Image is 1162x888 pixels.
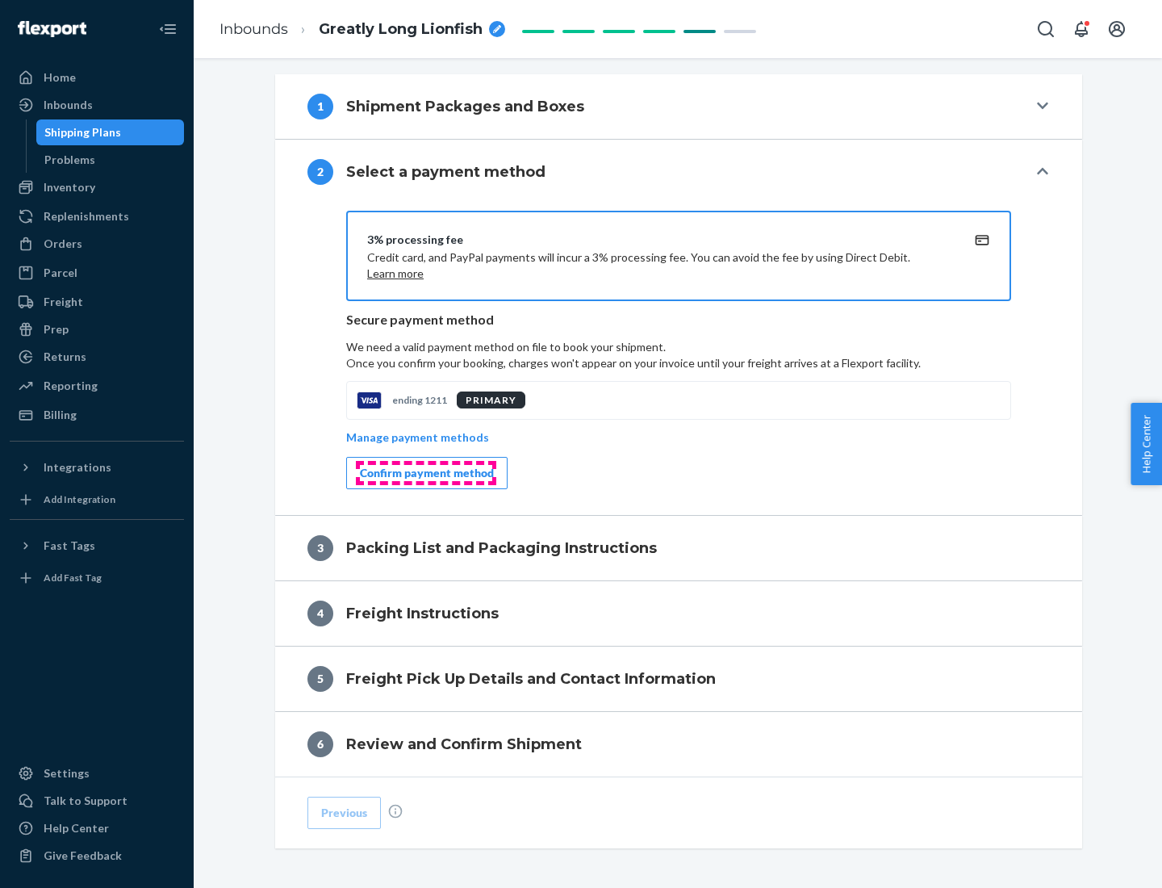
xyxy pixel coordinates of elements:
[1101,13,1133,45] button: Open account menu
[44,321,69,337] div: Prep
[10,402,184,428] a: Billing
[44,265,77,281] div: Parcel
[44,571,102,584] div: Add Fast Tag
[10,344,184,370] a: Returns
[367,266,424,282] button: Learn more
[219,20,288,38] a: Inbounds
[10,289,184,315] a: Freight
[10,565,184,591] a: Add Fast Tag
[44,236,82,252] div: Orders
[10,454,184,480] button: Integrations
[44,179,95,195] div: Inventory
[275,74,1082,139] button: 1Shipment Packages and Boxes
[18,21,86,37] img: Flexport logo
[44,124,121,140] div: Shipping Plans
[152,13,184,45] button: Close Navigation
[307,666,333,692] div: 5
[10,203,184,229] a: Replenishments
[275,647,1082,711] button: 5Freight Pick Up Details and Contact Information
[360,465,494,481] div: Confirm payment method
[10,174,184,200] a: Inventory
[10,760,184,786] a: Settings
[346,538,657,559] h4: Packing List and Packaging Instructions
[44,97,93,113] div: Inbounds
[275,581,1082,646] button: 4Freight Instructions
[319,19,483,40] span: Greatly Long Lionfish
[207,6,518,53] ol: breadcrumbs
[10,65,184,90] a: Home
[346,734,582,755] h4: Review and Confirm Shipment
[307,535,333,561] div: 3
[1065,13,1097,45] button: Open notifications
[44,765,90,781] div: Settings
[44,492,115,506] div: Add Integration
[10,788,184,814] a: Talk to Support
[275,516,1082,580] button: 3Packing List and Packaging Instructions
[307,731,333,757] div: 6
[307,797,381,829] button: Previous
[1131,403,1162,485] button: Help Center
[346,339,1011,371] p: We need a valid payment method on file to book your shipment.
[44,378,98,394] div: Reporting
[36,119,185,145] a: Shipping Plans
[36,147,185,173] a: Problems
[346,603,499,624] h4: Freight Instructions
[346,355,1011,371] p: Once you confirm your booking, charges won't appear on your invoice until your freight arrives at...
[10,260,184,286] a: Parcel
[307,94,333,119] div: 1
[346,429,489,446] p: Manage payment methods
[44,459,111,475] div: Integrations
[44,848,122,864] div: Give Feedback
[44,407,77,423] div: Billing
[10,815,184,841] a: Help Center
[307,159,333,185] div: 2
[367,249,951,282] p: Credit card, and PayPal payments will incur a 3% processing fee. You can avoid the fee by using D...
[44,208,129,224] div: Replenishments
[346,668,716,689] h4: Freight Pick Up Details and Contact Information
[457,392,525,408] div: PRIMARY
[275,712,1082,777] button: 6Review and Confirm Shipment
[346,457,508,489] button: Confirm payment method
[367,232,951,248] div: 3% processing fee
[10,92,184,118] a: Inbounds
[10,231,184,257] a: Orders
[307,601,333,626] div: 4
[275,140,1082,204] button: 2Select a payment method
[44,820,109,836] div: Help Center
[44,294,83,310] div: Freight
[346,161,545,182] h4: Select a payment method
[392,393,447,407] p: ending 1211
[10,316,184,342] a: Prep
[1030,13,1062,45] button: Open Search Box
[10,533,184,559] button: Fast Tags
[44,793,127,809] div: Talk to Support
[346,311,1011,329] p: Secure payment method
[44,349,86,365] div: Returns
[44,69,76,86] div: Home
[10,487,184,513] a: Add Integration
[44,152,95,168] div: Problems
[10,373,184,399] a: Reporting
[346,96,584,117] h4: Shipment Packages and Boxes
[10,843,184,869] button: Give Feedback
[44,538,95,554] div: Fast Tags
